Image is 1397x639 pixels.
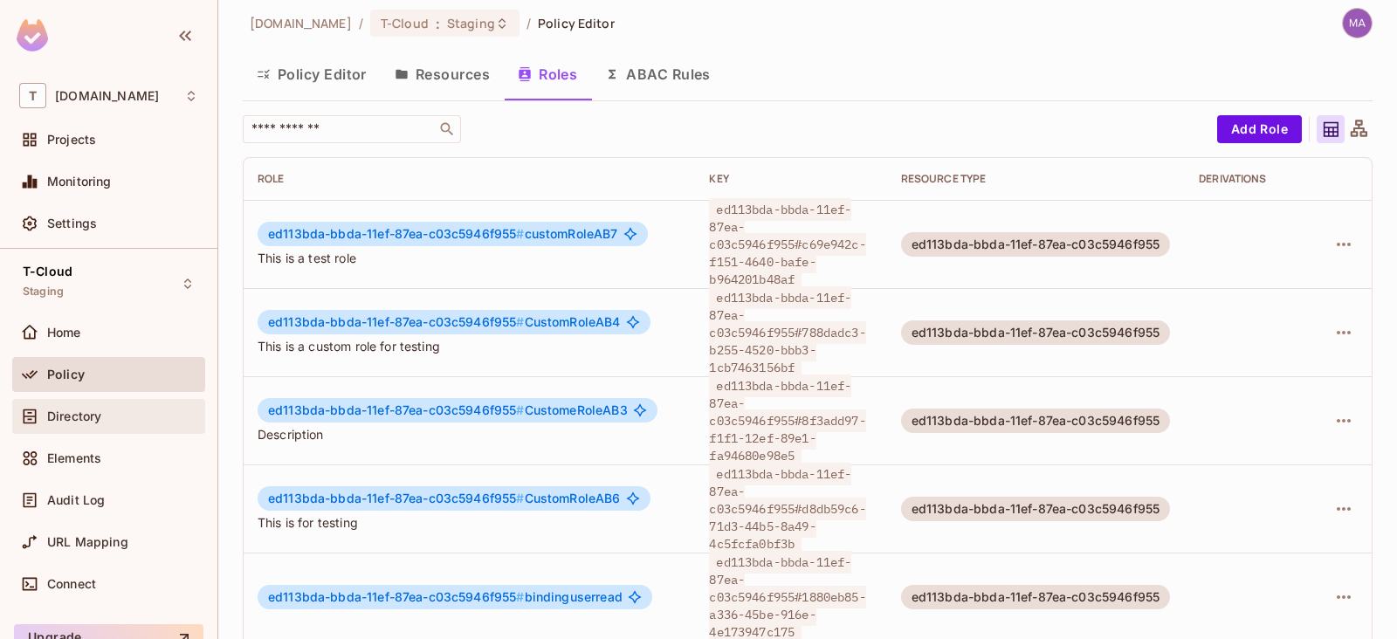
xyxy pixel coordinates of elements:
span: Policy [47,368,85,381]
span: This is for testing [258,514,681,531]
span: ed113bda-bbda-11ef-87ea-c03c5946f955 [268,491,525,505]
span: Audit Log [47,493,105,507]
span: Elements [47,451,101,465]
div: ed113bda-bbda-11ef-87ea-c03c5946f955 [901,497,1170,521]
span: This is a custom role for testing [258,338,681,354]
span: Projects [47,133,96,147]
span: Workspace: t-mobile.com [55,89,159,103]
div: ed113bda-bbda-11ef-87ea-c03c5946f955 [901,409,1170,433]
li: / [359,15,363,31]
div: RESOURCE TYPE [901,172,1171,186]
span: This is a test role [258,250,681,266]
span: Staging [447,15,495,31]
span: CustomRoleAB4 [268,315,621,329]
span: # [516,226,524,241]
span: Staging [23,285,64,299]
span: ed113bda-bbda-11ef-87ea-c03c5946f955 [268,226,525,241]
span: Monitoring [47,175,112,189]
span: T-Cloud [23,265,72,278]
button: ABAC Rules [591,52,725,96]
span: URL Mapping [47,535,128,549]
span: Home [47,326,81,340]
span: CustomRoleAB6 [268,491,621,505]
span: ed113bda-bbda-11ef-87ea-c03c5946f955#d8db59c6-71d3-44b5-8a49-4c5fcfa0bf3b [709,463,865,555]
div: ed113bda-bbda-11ef-87ea-c03c5946f955 [901,320,1170,345]
img: maheshbabu.samsani1@t-mobile.com [1343,9,1372,38]
span: Connect [47,577,96,591]
span: # [516,491,524,505]
span: ed113bda-bbda-11ef-87ea-c03c5946f955#8f3add97-f1f1-12ef-89e1-fa94680e98e5 [709,374,865,467]
img: SReyMgAAAABJRU5ErkJggg== [17,19,48,52]
span: Policy Editor [538,15,615,31]
span: Directory [47,409,101,423]
button: Policy Editor [243,52,381,96]
span: ed113bda-bbda-11ef-87ea-c03c5946f955 [268,589,525,604]
span: # [516,589,524,604]
span: T [19,83,46,108]
span: ed113bda-bbda-11ef-87ea-c03c5946f955 [268,314,525,329]
span: the active workspace [250,15,352,31]
div: ed113bda-bbda-11ef-87ea-c03c5946f955 [901,585,1170,609]
span: # [516,314,524,329]
span: : [435,17,441,31]
span: T-Cloud [381,15,429,31]
div: Role [258,172,681,186]
li: / [526,15,531,31]
button: Add Role [1217,115,1302,143]
span: ed113bda-bbda-11ef-87ea-c03c5946f955#788dadc3-b255-4520-bbb3-1cb7463156bf [709,286,865,379]
span: ed113bda-bbda-11ef-87ea-c03c5946f955#c69e942c-f151-4640-bafe-b964201b48af [709,198,865,291]
span: # [516,402,524,417]
span: customRoleAB7 [268,227,618,241]
div: Key [709,172,872,186]
span: Settings [47,216,97,230]
span: CustomeRoleAB3 [268,403,628,417]
button: Roles [504,52,591,96]
div: ed113bda-bbda-11ef-87ea-c03c5946f955 [901,232,1170,257]
div: Derivations [1199,172,1302,186]
button: Resources [381,52,504,96]
span: ed113bda-bbda-11ef-87ea-c03c5946f955 [268,402,525,417]
span: bindinguserread [268,590,623,604]
span: Description [258,426,681,443]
